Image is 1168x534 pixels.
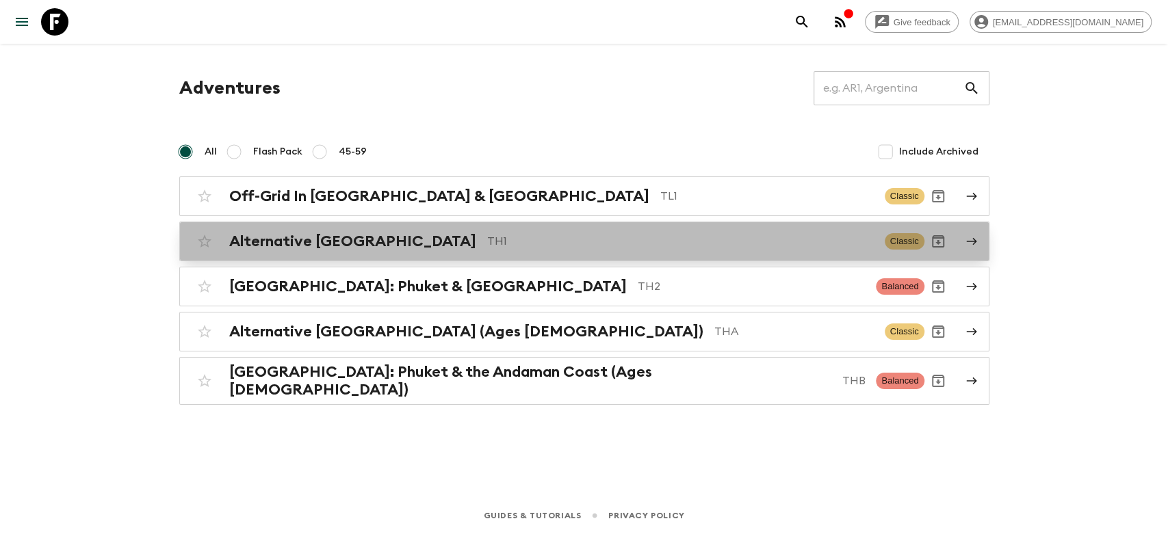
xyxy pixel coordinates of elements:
[229,187,649,205] h2: Off-Grid In [GEOGRAPHIC_DATA] & [GEOGRAPHIC_DATA]
[660,188,874,204] p: TL1
[8,8,36,36] button: menu
[483,508,581,523] a: Guides & Tutorials
[179,222,989,261] a: Alternative [GEOGRAPHIC_DATA]TH1ClassicArchive
[253,145,302,159] span: Flash Pack
[179,75,281,102] h1: Adventures
[886,17,958,27] span: Give feedback
[970,11,1152,33] div: [EMAIL_ADDRESS][DOMAIN_NAME]
[205,145,217,159] span: All
[885,188,924,204] span: Classic
[885,233,924,250] span: Classic
[924,273,952,300] button: Archive
[876,373,924,389] span: Balanced
[608,508,684,523] a: Privacy Policy
[229,232,476,250] h2: Alternative [GEOGRAPHIC_DATA]
[985,17,1151,27] span: [EMAIL_ADDRESS][DOMAIN_NAME]
[229,278,627,295] h2: [GEOGRAPHIC_DATA]: Phuket & [GEOGRAPHIC_DATA]
[842,373,865,389] p: THB
[924,367,952,395] button: Archive
[876,278,924,295] span: Balanced
[924,318,952,345] button: Archive
[788,8,816,36] button: search adventures
[924,228,952,255] button: Archive
[487,233,874,250] p: TH1
[814,69,963,107] input: e.g. AR1, Argentina
[885,323,924,340] span: Classic
[229,323,703,341] h2: Alternative [GEOGRAPHIC_DATA] (Ages [DEMOGRAPHIC_DATA])
[638,278,866,295] p: TH2
[229,363,831,399] h2: [GEOGRAPHIC_DATA]: Phuket & the Andaman Coast (Ages [DEMOGRAPHIC_DATA])
[179,357,989,405] a: [GEOGRAPHIC_DATA]: Phuket & the Andaman Coast (Ages [DEMOGRAPHIC_DATA])THBBalancedArchive
[339,145,367,159] span: 45-59
[179,267,989,306] a: [GEOGRAPHIC_DATA]: Phuket & [GEOGRAPHIC_DATA]TH2BalancedArchive
[179,312,989,351] a: Alternative [GEOGRAPHIC_DATA] (Ages [DEMOGRAPHIC_DATA])THAClassicArchive
[924,183,952,210] button: Archive
[179,176,989,216] a: Off-Grid In [GEOGRAPHIC_DATA] & [GEOGRAPHIC_DATA]TL1ClassicArchive
[899,145,978,159] span: Include Archived
[714,323,874,340] p: THA
[865,11,959,33] a: Give feedback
